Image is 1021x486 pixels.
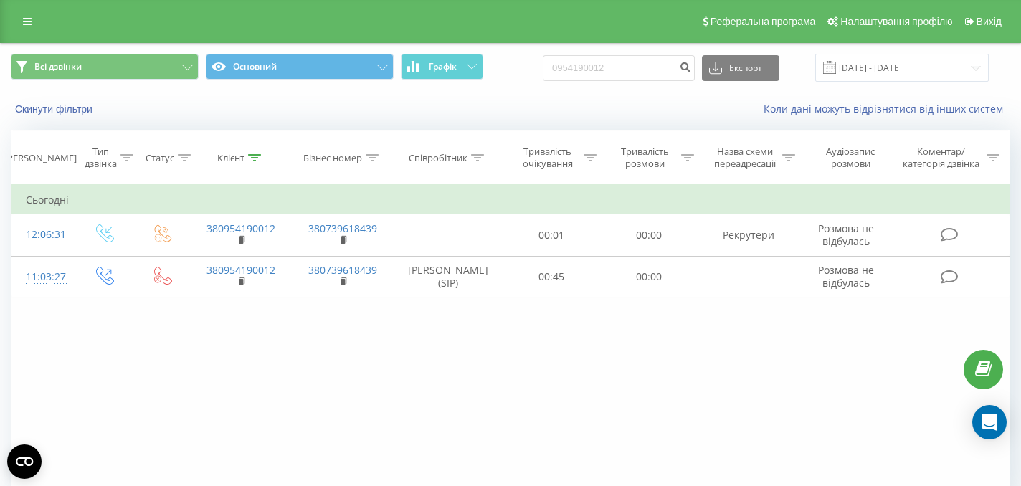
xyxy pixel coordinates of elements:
[11,54,199,80] button: Всі дзвінки
[711,146,779,170] div: Назва схеми переадресації
[34,61,82,72] span: Всі дзвінки
[600,214,698,256] td: 00:00
[977,16,1002,27] span: Вихід
[972,405,1007,439] div: Open Intercom Messenger
[11,103,100,115] button: Скинути фільтри
[4,152,77,164] div: [PERSON_NAME]
[409,152,467,164] div: Співробітник
[401,54,483,80] button: Графік
[698,214,799,256] td: Рекрутери
[503,256,600,297] td: 00:45
[303,152,362,164] div: Бізнес номер
[206,221,275,235] a: 380954190012
[818,221,874,248] span: Розмова не відбулась
[613,146,678,170] div: Тривалість розмови
[600,256,698,297] td: 00:00
[711,16,816,27] span: Реферальна програма
[206,263,275,277] a: 380954190012
[702,55,779,81] button: Експорт
[899,146,983,170] div: Коментар/категорія дзвінка
[818,263,874,290] span: Розмова не відбулась
[26,221,60,249] div: 12:06:31
[217,152,244,164] div: Клієнт
[11,186,1010,214] td: Сьогодні
[7,444,42,479] button: Open CMP widget
[308,263,377,277] a: 380739618439
[812,146,889,170] div: Аудіозапис розмови
[764,102,1010,115] a: Коли дані можуть відрізнятися вiд інших систем
[394,256,503,297] td: [PERSON_NAME] (SIP)
[429,62,457,72] span: Графік
[85,146,117,170] div: Тип дзвінка
[26,263,60,291] div: 11:03:27
[503,214,600,256] td: 00:01
[543,55,695,81] input: Пошук за номером
[516,146,580,170] div: Тривалість очікування
[206,54,394,80] button: Основний
[840,16,952,27] span: Налаштування профілю
[308,221,377,235] a: 380739618439
[146,152,174,164] div: Статус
